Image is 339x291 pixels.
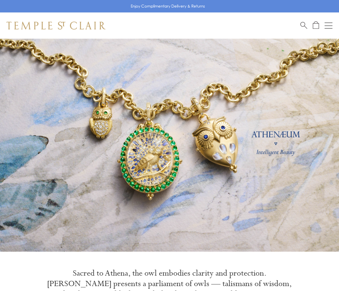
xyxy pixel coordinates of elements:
button: Open navigation [325,22,332,29]
a: Open Shopping Bag [313,21,319,29]
img: Temple St. Clair [7,22,105,29]
a: Search [300,21,307,29]
p: Enjoy Complimentary Delivery & Returns [131,3,205,10]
